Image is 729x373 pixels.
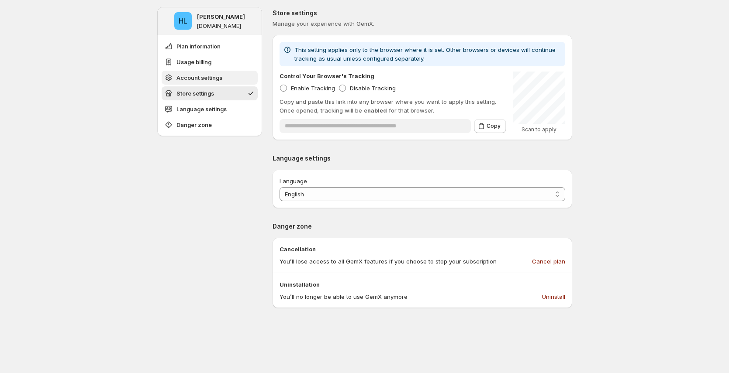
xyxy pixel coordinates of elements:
[176,42,221,51] span: Plan information
[176,73,222,82] span: Account settings
[280,178,307,185] span: Language
[197,12,245,21] p: [PERSON_NAME]
[527,254,570,268] button: Cancel plan
[162,55,258,69] button: Usage billing
[179,17,187,25] text: HL
[176,58,211,66] span: Usage billing
[273,9,572,17] p: Store settings
[273,154,572,163] p: Language settings
[350,85,396,92] span: Disable Tracking
[291,85,335,92] span: Enable Tracking
[176,105,227,113] span: Language settings
[280,245,565,253] p: Cancellation
[174,12,192,30] span: Hugh Le
[162,39,258,53] button: Plan information
[513,126,565,133] p: Scan to apply
[280,257,497,266] p: You’ll lose access to all GemX features if you choose to stop your subscription
[280,280,565,289] p: Uninstallation
[162,118,258,132] button: Danger zone
[280,97,506,115] p: Copy and paste this link into any browser where you want to apply this setting. Once opened, trac...
[273,20,374,27] span: Manage your experience with GemX.
[197,23,241,30] p: [DOMAIN_NAME]
[162,71,258,85] button: Account settings
[474,119,506,133] button: Copy
[364,107,387,114] span: enabled
[162,86,258,100] button: Store settings
[532,257,565,266] span: Cancel plan
[280,292,408,301] p: You’ll no longer be able to use GemX anymore
[162,102,258,116] button: Language settings
[487,123,501,130] span: Copy
[542,292,565,301] span: Uninstall
[176,89,214,98] span: Store settings
[176,120,212,129] span: Danger zone
[294,46,556,62] span: This setting applies only to the browser where it is set. Other browsers or devices will continue...
[537,290,570,304] button: Uninstall
[273,222,572,231] p: Danger zone
[280,72,374,80] p: Control Your Browser's Tracking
